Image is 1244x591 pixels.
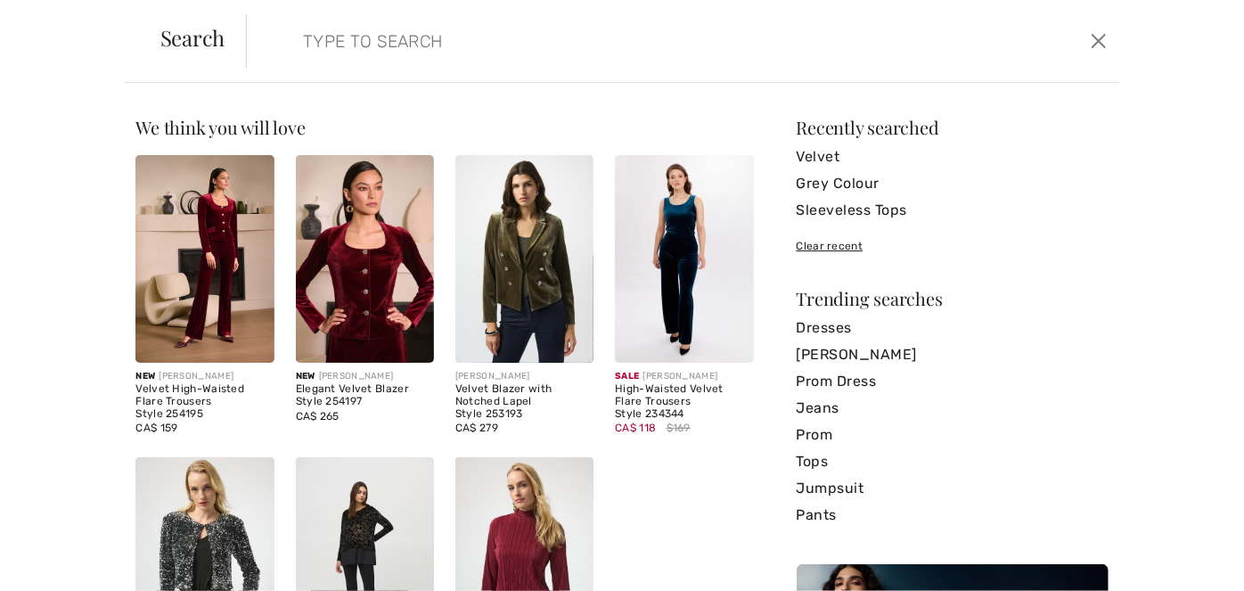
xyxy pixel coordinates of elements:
[135,371,155,382] span: New
[797,475,1109,502] a: Jumpsuit
[135,370,274,383] div: [PERSON_NAME]
[1086,27,1113,55] button: Close
[455,422,498,434] span: CA$ 279
[455,155,593,363] img: Velvet Blazer with Notched Lapel Style 253193. Khaki
[797,368,1109,395] a: Prom Dress
[39,12,76,29] span: Chat
[135,155,274,363] img: Velvet High-Waisted Flare Trousers Style 254195. Burgundy
[797,422,1109,448] a: Prom
[615,371,639,382] span: Sale
[797,448,1109,475] a: Tops
[296,370,434,383] div: [PERSON_NAME]
[797,341,1109,368] a: [PERSON_NAME]
[797,502,1109,529] a: Pants
[797,144,1109,170] a: Velvet
[135,383,274,420] div: Velvet High-Waisted Flare Trousers Style 254195
[797,119,1109,136] div: Recently searched
[455,370,593,383] div: [PERSON_NAME]
[797,315,1109,341] a: Dresses
[290,14,887,68] input: TYPE TO SEARCH
[615,370,753,383] div: [PERSON_NAME]
[797,290,1109,308] div: Trending searches
[296,410,340,423] span: CA$ 265
[797,170,1109,197] a: Grey Colour
[455,383,593,420] div: Velvet Blazer with Notched Lapel Style 253193
[296,155,434,363] img: Elegant Velvet Blazer Style 254197. Burgundy
[797,238,1109,254] div: Clear recent
[667,420,691,436] span: $169
[160,27,225,48] span: Search
[296,383,434,408] div: Elegant Velvet Blazer Style 254197
[135,422,177,434] span: CA$ 159
[797,395,1109,422] a: Jeans
[296,371,315,382] span: New
[135,115,305,139] span: We think you will love
[615,422,656,434] span: CA$ 118
[615,383,753,420] div: High-Waisted Velvet Flare Trousers Style 234344
[797,197,1109,224] a: Sleeveless Tops
[615,155,753,363] img: High-Waisted Velvet Flare Trousers Style 234344. Teal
